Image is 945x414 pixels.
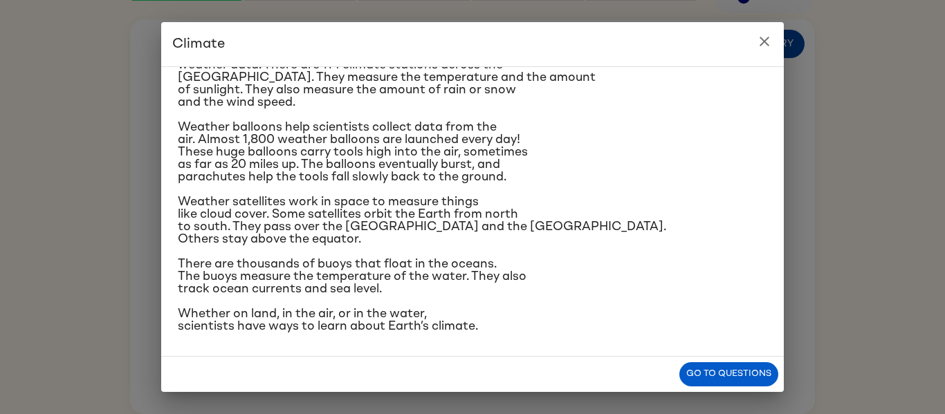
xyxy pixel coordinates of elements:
span: Weather satellites work in space to measure things like cloud cover. Some satellites orbit the Ea... [178,196,666,245]
button: close [751,28,778,55]
span: A climate station has a set of tools for collecting weather data. There are 114 climate stations ... [178,46,596,109]
h2: Climate [161,22,784,66]
span: Weather balloons help scientists collect data from the air. Almost 1,800 weather balloons are lau... [178,121,528,183]
button: Go to questions [679,362,778,386]
span: There are thousands of buoys that float in the oceans. The buoys measure the temperature of the w... [178,258,526,295]
span: Whether on land, in the air, or in the water, scientists have ways to learn about Earth’s climate. [178,308,478,332]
